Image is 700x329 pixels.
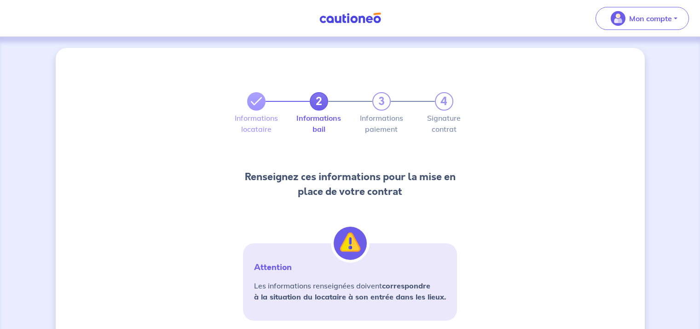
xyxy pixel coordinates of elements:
[372,114,391,133] label: Informations paiement
[310,114,328,133] label: Informations bail
[254,261,292,273] strong: Attention
[240,170,461,199] h3: Renseignez ces informations pour la mise en place de votre contrat
[247,114,266,133] label: Informations locataire
[310,92,328,111] a: 2
[629,13,672,24] p: Mon compte
[316,12,385,24] img: Cautioneo
[596,7,689,30] button: illu_account_valid_menu.svgMon compte
[254,280,446,302] p: Les informations renseignées doivent
[334,227,367,260] img: illu_alert.svg
[435,114,453,133] label: Signature contrat
[611,11,625,26] img: illu_account_valid_menu.svg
